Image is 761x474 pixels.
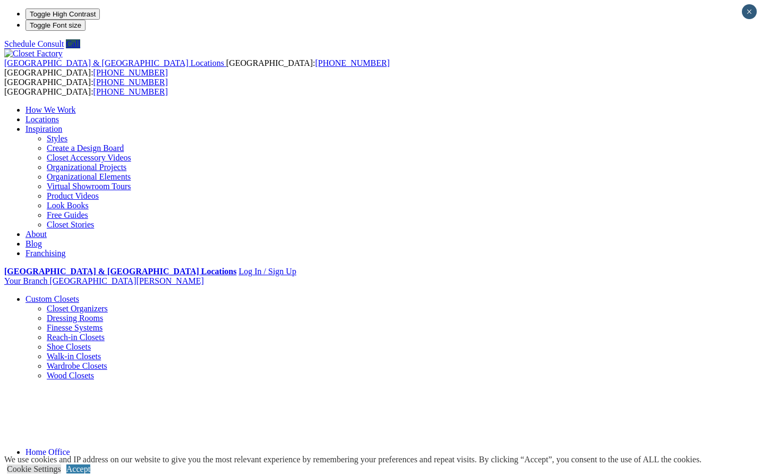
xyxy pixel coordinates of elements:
a: Organizational Elements [47,172,131,181]
a: About [25,230,47,239]
span: [GEOGRAPHIC_DATA]: [GEOGRAPHIC_DATA]: [4,78,168,96]
a: Styles [47,134,67,143]
a: Finesse Systems [47,323,102,332]
a: Inspiration [25,124,62,133]
a: Schedule Consult [4,39,64,48]
a: Call [66,39,80,48]
a: Reach-in Closets [47,333,105,342]
span: Your Branch [4,276,47,285]
a: Your Branch [GEOGRAPHIC_DATA][PERSON_NAME] [4,276,204,285]
button: Toggle High Contrast [25,9,100,20]
a: Home Office [25,447,70,456]
a: Dressing Rooms [47,314,103,323]
a: Create a Design Board [47,143,124,153]
a: Wardrobe Closets [47,361,107,370]
div: We use cookies and IP address on our website to give you the most relevant experience by remember... [4,455,702,464]
a: Free Guides [47,210,88,219]
a: [PHONE_NUMBER] [93,68,168,77]
a: Shoe Closets [47,342,91,351]
a: Accept [66,464,90,473]
a: Product Videos [47,191,99,200]
span: [GEOGRAPHIC_DATA] & [GEOGRAPHIC_DATA] Locations [4,58,224,67]
a: Blog [25,239,42,248]
a: [PHONE_NUMBER] [93,78,168,87]
a: Walk-in Closets [47,352,101,361]
a: Closet Organizers [47,304,108,313]
a: Closet Accessory Videos [47,153,131,162]
a: Franchising [25,249,66,258]
a: How We Work [25,105,76,114]
button: Close [742,4,757,19]
a: Virtual Showroom Tours [47,182,131,191]
a: [PHONE_NUMBER] [315,58,389,67]
img: Closet Factory [4,49,63,58]
span: Toggle High Contrast [30,10,96,18]
span: Toggle Font size [30,21,81,29]
a: Wood Closets [47,371,94,380]
button: Toggle Font size [25,20,85,31]
a: [GEOGRAPHIC_DATA] & [GEOGRAPHIC_DATA] Locations [4,58,226,67]
a: Custom Closets [25,294,79,303]
a: Organizational Projects [47,163,126,172]
span: [GEOGRAPHIC_DATA][PERSON_NAME] [49,276,203,285]
a: [GEOGRAPHIC_DATA] & [GEOGRAPHIC_DATA] Locations [4,267,236,276]
a: Locations [25,115,59,124]
a: [PHONE_NUMBER] [93,87,168,96]
a: Look Books [47,201,89,210]
span: [GEOGRAPHIC_DATA]: [GEOGRAPHIC_DATA]: [4,58,390,77]
a: Closet Stories [47,220,94,229]
a: Cookie Settings [7,464,61,473]
a: Log In / Sign Up [238,267,296,276]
